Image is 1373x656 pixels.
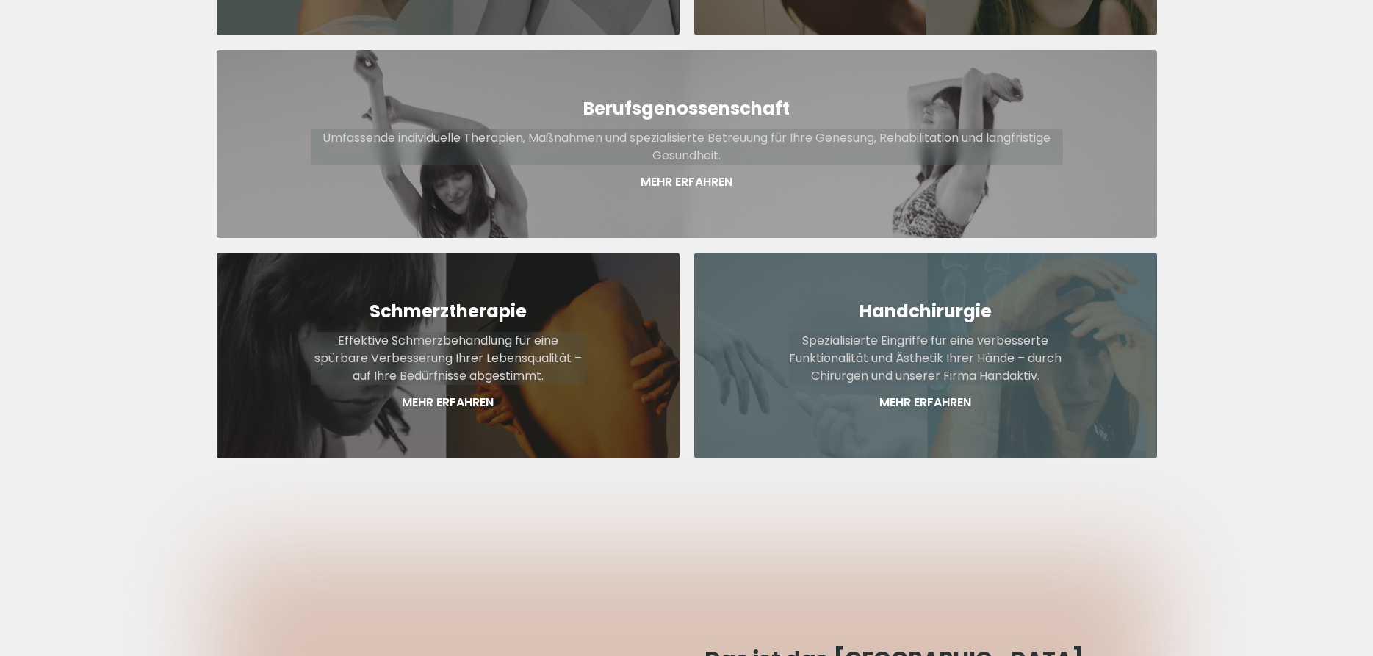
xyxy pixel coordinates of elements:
strong: Schmerztherapie [370,299,527,323]
strong: Handchirurgie [860,299,992,323]
p: Umfassende individuelle Therapien, Maßnahmen und spezialisierte Betreuung für Ihre Genesung, Reha... [311,129,1063,165]
p: Spezialisierte Eingriffe für eine verbesserte Funktionalität und Ästhetik Ihrer Hände – durch Chi... [788,332,1063,385]
a: SchmerztherapieEffektive Schmerzbehandlung für eine spürbare Verbesserung Ihrer Lebensqualität – ... [217,253,680,458]
p: Mehr Erfahren [311,394,585,411]
strong: Berufsgenossenschaft [583,96,790,120]
a: HandchirurgieSpezialisierte Eingriffe für eine verbesserte Funktionalität und Ästhetik Ihrer Händ... [694,253,1157,458]
p: Mehr Erfahren [788,394,1063,411]
p: Effektive Schmerzbehandlung für eine spürbare Verbesserung Ihrer Lebensqualität – auf Ihre Bedürf... [311,332,585,385]
p: Mehr Erfahren [311,173,1063,191]
a: BerufsgenossenschaftUmfassende individuelle Therapien, Maßnahmen und spezialisierte Betreuung für... [217,50,1157,238]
